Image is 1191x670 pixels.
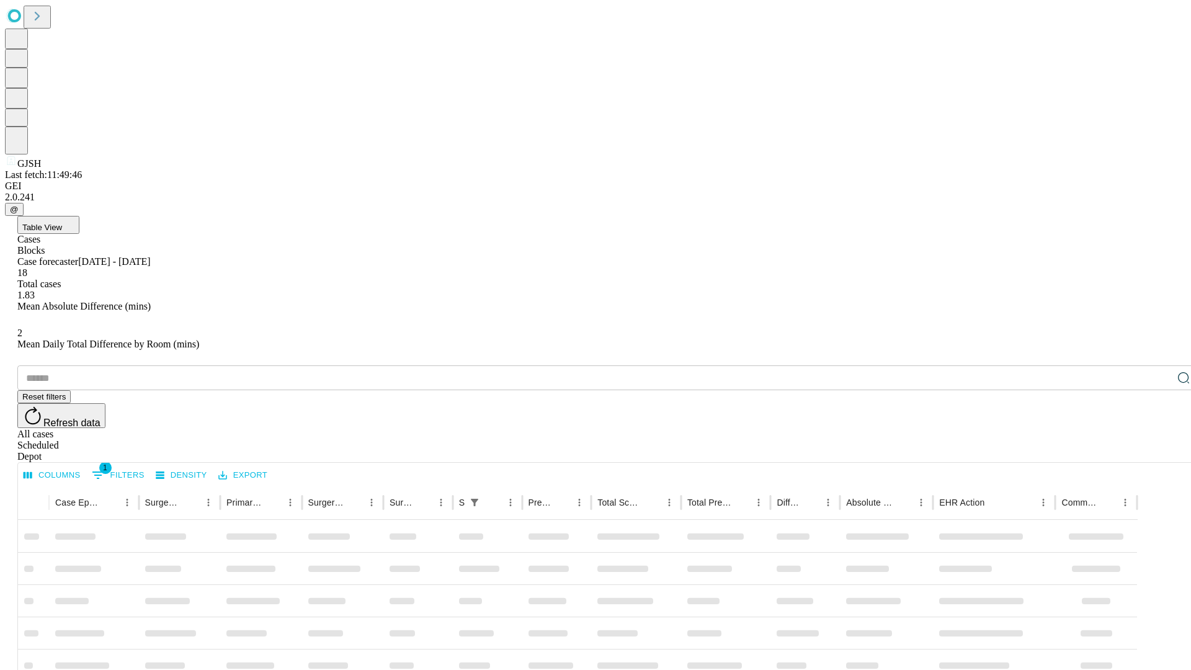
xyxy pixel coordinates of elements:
span: Table View [22,223,62,232]
button: Sort [101,494,118,511]
span: [DATE] - [DATE] [78,256,150,267]
span: Mean Daily Total Difference by Room (mins) [17,339,199,349]
button: Density [153,466,210,485]
button: Sort [895,494,912,511]
span: Last fetch: 11:49:46 [5,169,82,180]
button: Menu [1035,494,1052,511]
button: Menu [502,494,519,511]
span: 18 [17,267,27,278]
span: GJSH [17,158,41,169]
button: Sort [733,494,750,511]
button: Menu [661,494,678,511]
span: 2 [17,328,22,338]
div: Predicted In Room Duration [529,498,553,507]
div: EHR Action [939,498,984,507]
span: 1 [99,462,112,474]
div: Total Scheduled Duration [597,498,642,507]
span: Mean Absolute Difference (mins) [17,301,151,311]
div: Case Epic Id [55,498,100,507]
button: Refresh data [17,403,105,428]
button: @ [5,203,24,216]
button: Menu [912,494,930,511]
button: Sort [415,494,432,511]
button: Sort [1099,494,1117,511]
button: Menu [282,494,299,511]
button: Menu [200,494,217,511]
span: Reset filters [22,392,66,401]
button: Show filters [89,465,148,485]
button: Sort [553,494,571,511]
span: Case forecaster [17,256,78,267]
button: Menu [118,494,136,511]
button: Menu [1117,494,1134,511]
button: Select columns [20,466,84,485]
div: Comments [1061,498,1097,507]
button: Sort [484,494,502,511]
button: Menu [363,494,380,511]
button: Sort [264,494,282,511]
div: Primary Service [226,498,262,507]
button: Sort [346,494,363,511]
button: Table View [17,216,79,234]
div: Difference [777,498,801,507]
button: Sort [802,494,819,511]
button: Sort [986,494,1003,511]
div: Absolute Difference [846,498,894,507]
span: 1.83 [17,290,35,300]
div: 1 active filter [466,494,483,511]
button: Menu [750,494,767,511]
div: Surgery Date [390,498,414,507]
div: 2.0.241 [5,192,1186,203]
div: Surgery Name [308,498,344,507]
div: GEI [5,181,1186,192]
button: Menu [571,494,588,511]
button: Sort [643,494,661,511]
div: Scheduled In Room Duration [459,498,465,507]
div: Total Predicted Duration [687,498,732,507]
div: Surgeon Name [145,498,181,507]
button: Reset filters [17,390,71,403]
button: Show filters [466,494,483,511]
span: Total cases [17,279,61,289]
button: Sort [182,494,200,511]
button: Export [215,466,270,485]
button: Menu [819,494,837,511]
span: Refresh data [43,418,100,428]
span: @ [10,205,19,214]
button: Menu [432,494,450,511]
